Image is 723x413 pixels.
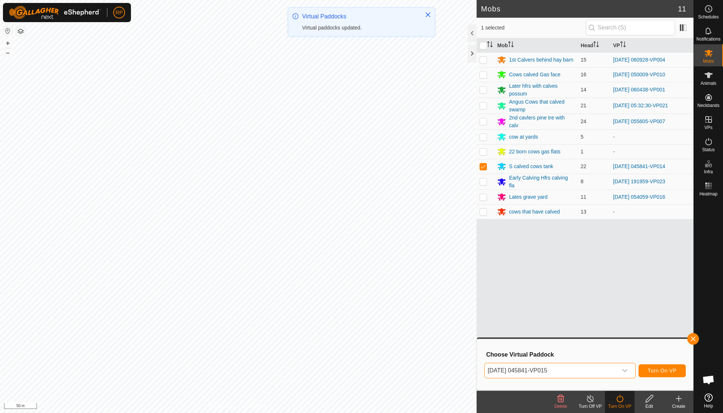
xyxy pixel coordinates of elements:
[302,12,417,21] div: Virtual Paddocks
[613,194,665,200] a: [DATE] 054059-VP016
[697,103,719,108] span: Neckbands
[581,163,587,169] span: 22
[581,209,587,215] span: 13
[509,208,560,216] div: cows that have calved
[620,42,626,48] p-sorticon: Activate to sort
[509,148,560,156] div: 22 born cows gas flats
[509,82,575,98] div: Later hfrs with calves possum
[586,20,675,35] input: Search (S)
[613,87,665,93] a: [DATE] 060438-VP001
[509,71,560,79] div: Cows calved Gas face
[699,192,717,196] span: Heatmap
[509,193,547,201] div: Lates grave yard
[509,98,575,114] div: Angus Cows that calved swamp
[700,81,716,86] span: Animals
[581,87,587,93] span: 14
[698,15,719,19] span: Schedules
[696,37,720,41] span: Notifications
[678,3,686,14] span: 11
[702,147,715,152] span: Status
[581,178,584,184] span: 8
[704,404,713,408] span: Help
[581,149,584,155] span: 1
[704,170,713,174] span: Infra
[613,57,665,63] a: [DATE] 060928-VP004
[639,364,686,377] button: Turn On VP
[578,38,610,53] th: Head
[481,4,678,13] h2: Mobs
[486,351,686,358] h3: Choose Virtual Paddock
[613,103,668,108] a: [DATE] 05:32:30-VP021
[610,38,693,53] th: VP
[115,9,122,17] span: RP
[16,27,25,36] button: Map Layers
[209,403,237,410] a: Privacy Policy
[613,118,665,124] a: [DATE] 055605-VP007
[485,363,618,378] span: 2025-09-26 045841-VP015
[246,403,267,410] a: Contact Us
[613,178,665,184] a: [DATE] 191959-VP023
[605,403,634,410] div: Turn On VP
[634,403,664,410] div: Edit
[508,42,514,48] p-sorticon: Activate to sort
[481,24,586,32] span: 1 selected
[423,10,433,20] button: Close
[581,57,587,63] span: 15
[694,391,723,411] a: Help
[581,118,587,124] span: 24
[581,134,584,140] span: 5
[581,194,587,200] span: 11
[509,114,575,129] div: 2nd cavlers pine tre with calv
[9,6,101,19] img: Gallagher Logo
[704,125,712,130] span: VPs
[610,204,693,219] td: -
[703,59,714,63] span: Mobs
[664,403,693,410] div: Create
[648,368,677,374] span: Turn On VP
[509,133,538,141] div: cow at yards
[3,39,12,48] button: +
[509,163,553,170] div: S calved cows tank
[610,144,693,159] td: -
[487,42,493,48] p-sorticon: Activate to sort
[610,129,693,144] td: -
[3,48,12,57] button: –
[581,103,587,108] span: 21
[613,72,665,77] a: [DATE] 050009-VP010
[554,404,567,409] span: Delete
[494,38,578,53] th: Mob
[698,369,720,391] div: Open chat
[575,403,605,410] div: Turn Off VP
[618,363,632,378] div: dropdown trigger
[581,72,587,77] span: 16
[613,163,665,169] a: [DATE] 045841-VP014
[593,42,599,48] p-sorticon: Activate to sort
[509,174,575,190] div: Early Calving Hfrs calving fla
[509,56,573,64] div: 1st Calvers behind hay barn
[302,24,417,32] div: Virtual paddocks updated.
[3,27,12,35] button: Reset Map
